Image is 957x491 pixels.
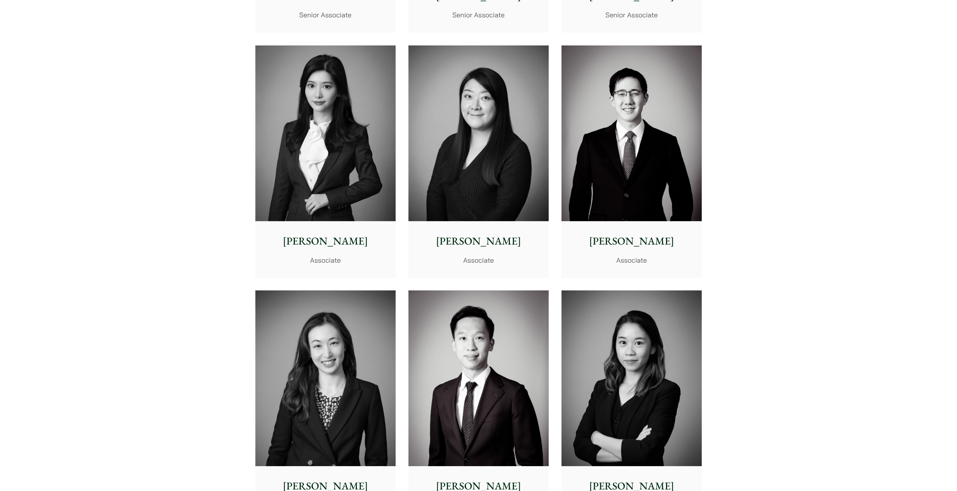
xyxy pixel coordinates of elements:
img: Florence Yan photo [255,46,396,221]
p: Senior Associate [261,10,390,20]
p: Associate [414,255,543,265]
p: Associate [567,255,696,265]
a: Florence Yan photo [PERSON_NAME] Associate [255,46,396,278]
p: Senior Associate [414,10,543,20]
a: [PERSON_NAME] Associate [561,46,702,278]
p: [PERSON_NAME] [567,233,696,249]
p: Senior Associate [567,10,696,20]
p: [PERSON_NAME] [261,233,390,249]
p: Associate [261,255,390,265]
a: [PERSON_NAME] Associate [408,46,549,278]
p: [PERSON_NAME] [414,233,543,249]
